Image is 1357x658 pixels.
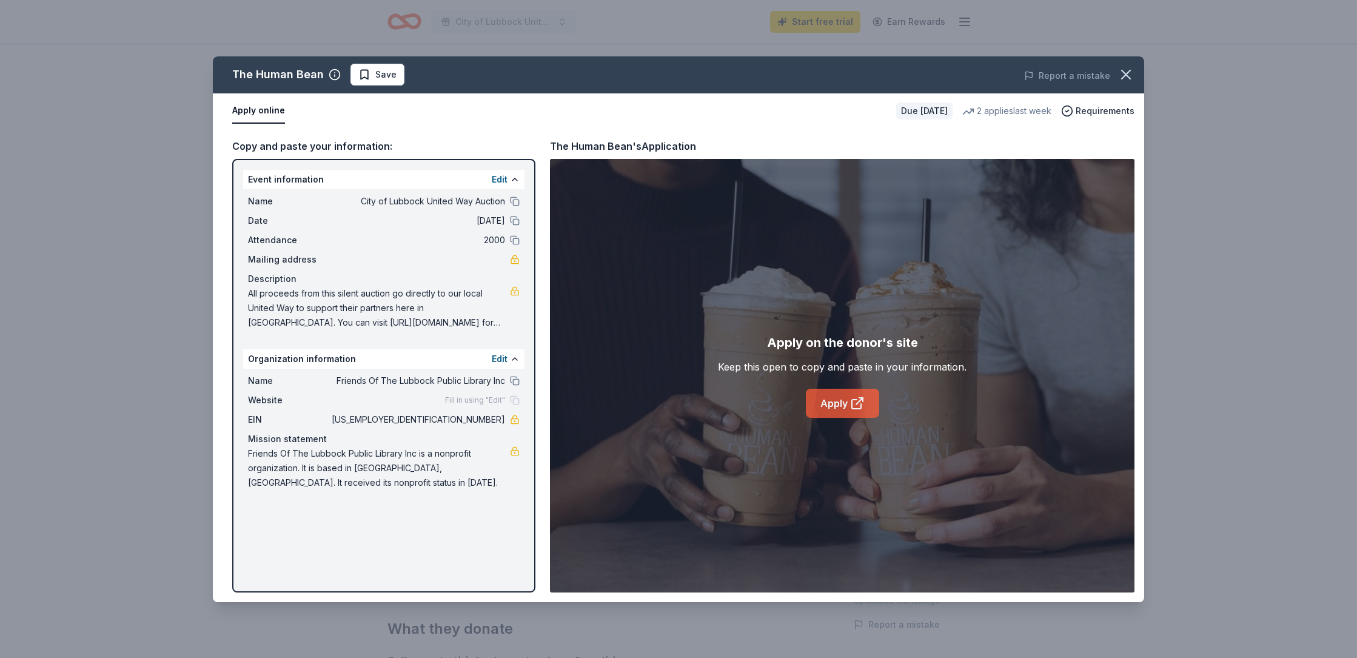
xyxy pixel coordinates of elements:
span: Attendance [248,233,329,247]
span: Name [248,194,329,209]
span: City of Lubbock United Way Auction [329,194,505,209]
span: Friends Of The Lubbock Public Library Inc [329,374,505,388]
button: Requirements [1061,104,1134,118]
a: Apply [806,389,879,418]
button: Save [350,64,404,86]
div: Description [248,272,520,286]
div: Due [DATE] [896,102,953,119]
span: Date [248,213,329,228]
span: Name [248,374,329,388]
div: Mission statement [248,432,520,446]
span: Friends Of The Lubbock Public Library Inc is a nonprofit organization. It is based in [GEOGRAPHIC... [248,446,510,490]
div: Copy and paste your information: [232,138,535,154]
span: Requirements [1076,104,1134,118]
div: The Human Bean [232,65,324,84]
div: 2 applies last week [962,104,1051,118]
div: The Human Bean's Application [550,138,696,154]
span: Website [248,393,329,408]
span: Save [375,67,397,82]
span: All proceeds from this silent auction go directly to our local United Way to support their partne... [248,286,510,330]
div: Event information [243,170,524,189]
span: Mailing address [248,252,329,267]
span: [DATE] [329,213,505,228]
div: Keep this open to copy and paste in your information. [718,360,967,374]
button: Edit [492,352,508,366]
button: Report a mistake [1024,69,1110,83]
button: Apply online [232,98,285,124]
span: [US_EMPLOYER_IDENTIFICATION_NUMBER] [329,412,505,427]
span: EIN [248,412,329,427]
span: 2000 [329,233,505,247]
span: Fill in using "Edit" [445,395,505,405]
div: Apply on the donor's site [767,333,918,352]
div: Organization information [243,349,524,369]
button: Edit [492,172,508,187]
